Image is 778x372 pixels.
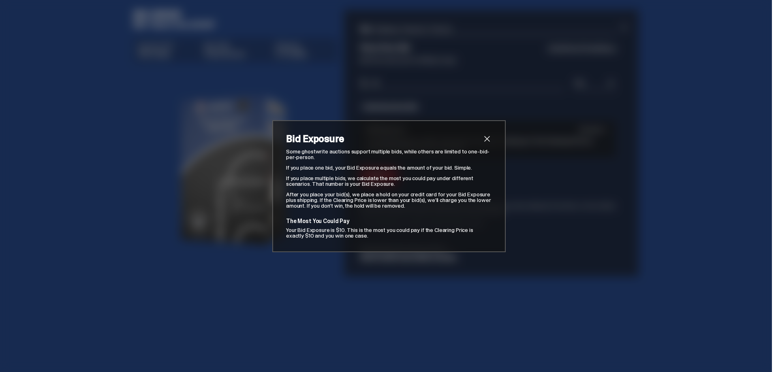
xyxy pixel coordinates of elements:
p: Your Bid Exposure is $10. This is the most you could pay if the Clearing Price is exactly $10 and... [286,227,492,238]
h2: Bid Exposure [286,134,482,144]
p: The Most You Could Pay [286,218,492,224]
p: After you place your bid(s), we place a hold on your credit card for your Bid Exposure plus shipp... [286,191,492,208]
p: If you place multiple bids, we calculate the most you could pay under different scenarios. That n... [286,175,492,187]
p: If you place one bid, your Bid Exposure equals the amount of your bid. Simple. [286,165,492,170]
button: close [482,134,492,144]
p: Some ghostwrite auctions support multiple bids, while others are limited to one-bid-per-person. [286,149,492,160]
